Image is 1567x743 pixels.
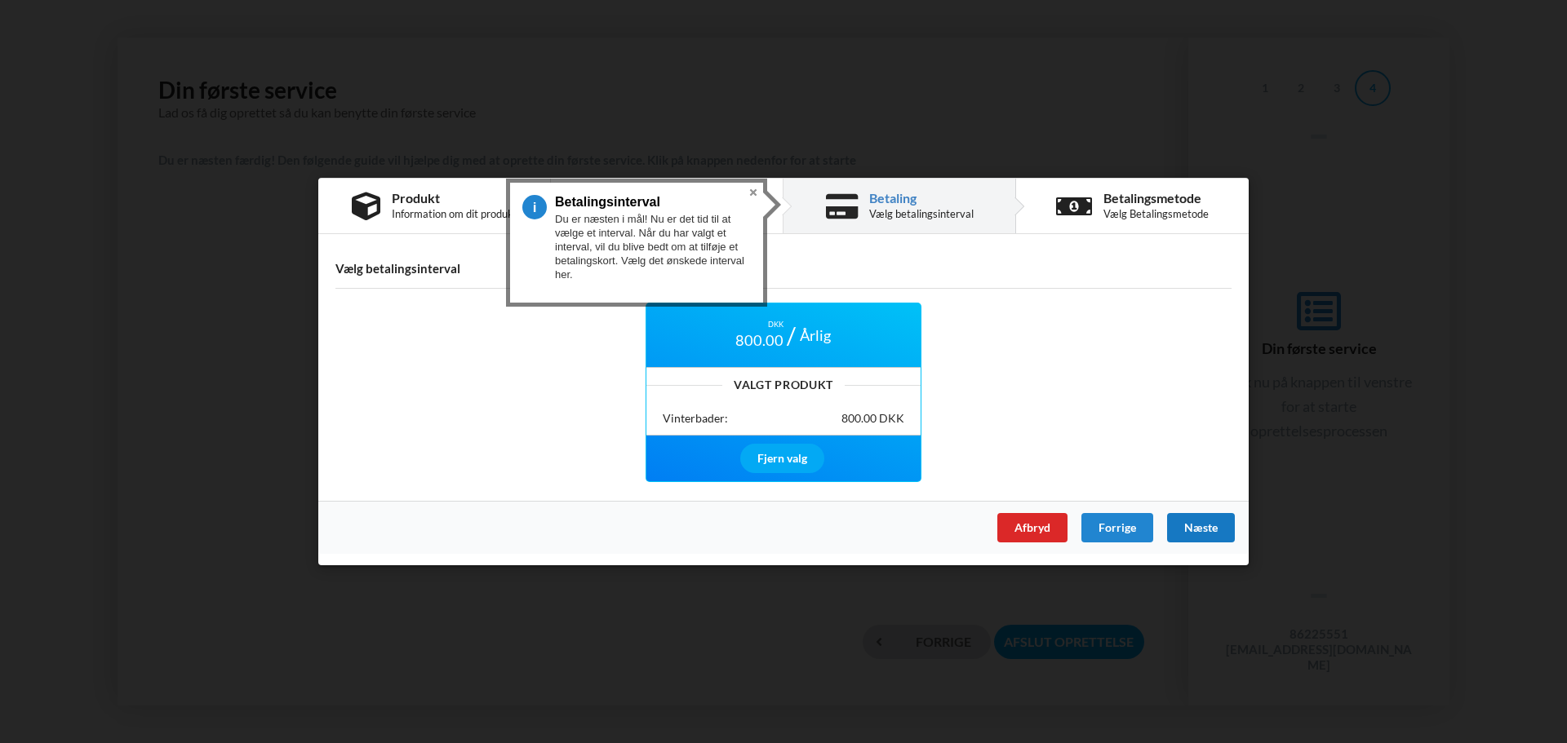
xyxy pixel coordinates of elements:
[1167,513,1235,542] div: Næste
[997,513,1068,542] div: Afbryd
[1103,207,1209,220] div: Vælg Betalingsmetode
[335,261,1232,276] h4: Vælg betalingsinterval
[841,411,904,427] div: 800.00 DKK
[768,320,783,330] span: DKK
[792,320,839,351] div: Årlig
[555,194,739,210] h3: Betalingsinterval
[1103,192,1209,205] div: Betalingsmetode
[392,192,517,205] div: Produkt
[663,411,728,427] div: Vinterbader:
[392,207,517,220] div: Information om dit produkt
[740,444,824,473] div: Fjern valg
[744,183,763,202] button: Close
[869,192,974,205] div: Betaling
[522,195,555,219] span: 5
[1081,513,1153,542] div: Forrige
[555,206,751,281] div: Du er næsten i mål! Nu er det tid til at vælge et interval. Når du har valgt et interval, vil du ...
[869,207,974,220] div: Vælg betalingsinterval
[735,330,783,351] span: 800.00
[646,380,921,391] div: Valgt Produkt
